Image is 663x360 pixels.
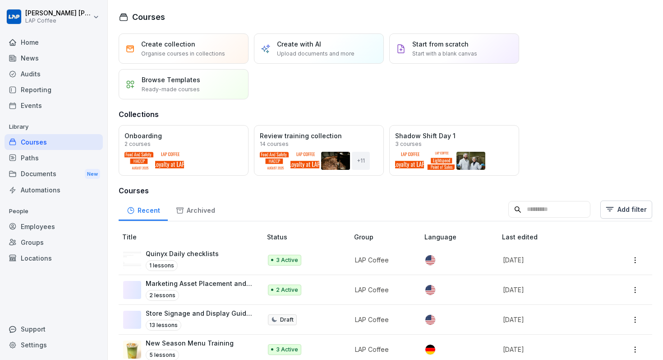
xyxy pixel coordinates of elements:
button: Add filter [600,201,652,219]
p: Status [267,232,350,242]
p: [DATE] [503,285,603,295]
p: Last edited [502,232,613,242]
p: Upload documents and more [277,50,355,58]
p: Draft [280,316,294,324]
a: Events [5,98,103,113]
img: us.svg [425,285,435,295]
p: 3 Active [276,346,298,354]
p: Title [122,232,263,242]
p: 13 lessons [146,320,181,331]
h3: Collections [119,109,159,120]
img: us.svg [425,315,435,325]
a: Locations [5,250,103,266]
p: 2 lessons [146,290,179,301]
p: LAP Coffee [355,315,410,324]
p: New Season Menu Training [146,338,234,348]
p: LAP Coffee [355,285,410,295]
p: Organise courses in collections [141,50,225,58]
p: [PERSON_NAME] [PERSON_NAME] [25,9,91,17]
a: Review training collection14 courses+11 [254,125,384,176]
p: 1 lessons [146,260,178,271]
a: Paths [5,150,103,166]
a: Audits [5,66,103,82]
p: Review training collection [260,131,378,140]
p: [DATE] [503,345,603,354]
p: [DATE] [503,255,603,265]
p: Language [424,232,498,242]
h1: Courses [132,11,165,23]
div: New [85,169,100,179]
a: Recent [119,198,168,221]
div: + 11 [352,152,370,170]
h3: Courses [119,185,652,196]
p: LAP Coffee [355,255,410,265]
p: 14 courses [260,141,289,147]
a: Courses [5,134,103,150]
a: Automations [5,182,103,198]
a: Reporting [5,82,103,98]
img: de.svg [425,345,435,355]
a: Home [5,34,103,50]
p: [DATE] [503,315,603,324]
div: Support [5,321,103,337]
a: Shadow Shift Day 13 courses [389,125,519,176]
a: Onboarding2 courses [119,125,249,176]
p: Store Signage and Display Guidelines [146,309,253,318]
p: Create with AI [277,39,321,49]
p: 2 courses [124,141,151,147]
a: Archived [168,198,223,221]
p: Marketing Asset Placement and Usage [146,279,253,288]
p: People [5,204,103,219]
a: News [5,50,103,66]
a: Employees [5,219,103,234]
a: DocumentsNew [5,166,103,182]
a: Settings [5,337,103,353]
p: Start with a blank canvas [412,50,477,58]
p: Group [354,232,421,242]
p: LAP Coffee [25,18,91,24]
p: Browse Templates [142,75,200,84]
img: us.svg [425,255,435,265]
p: Create collection [141,39,195,49]
p: Quinyx Daily checklists [146,249,219,258]
img: qpz5f7h4u24zni0s6wvcke94.png [123,341,141,359]
p: Shadow Shift Day 1 [395,131,513,140]
p: Onboarding [124,131,243,140]
img: ihdwtu8ikrkpweouckqzdftn.png [123,251,141,269]
p: Start from scratch [412,39,469,49]
a: Groups [5,234,103,250]
p: Library [5,120,103,134]
div: Documents [5,166,103,182]
p: Ready-made courses [142,85,200,94]
p: 3 Active [276,256,298,264]
p: 2 Active [276,286,298,294]
p: LAP Coffee [355,345,410,354]
p: 3 courses [395,141,422,147]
